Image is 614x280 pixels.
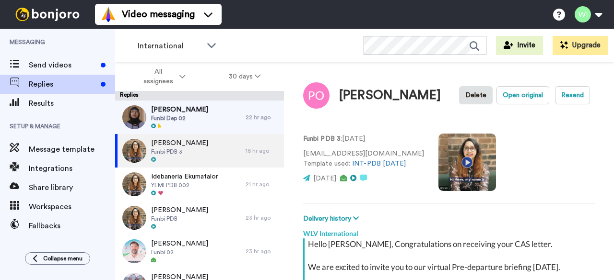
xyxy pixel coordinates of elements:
span: Funbi Dep 02 [151,114,208,122]
img: Image of Priscilla Onwuka [303,82,330,109]
span: International [138,40,202,52]
button: All assignees [117,63,207,90]
a: [PERSON_NAME]Funbi PDB 316 hr ago [115,134,284,168]
div: 23 hr ago [246,214,279,222]
span: Integrations [29,163,115,174]
div: 16 hr ago [246,147,279,155]
button: Delivery history [303,213,362,224]
button: 30 days [207,68,283,85]
img: bj-logo-header-white.svg [12,8,83,21]
strong: Funbi PDB 3 [303,135,341,142]
span: YEMI PDB 002 [151,181,218,189]
span: [PERSON_NAME] [151,205,208,215]
img: a341ce55-b944-42f9-82d2-208a02fc6b31-thumb.jpg [122,239,146,263]
span: Send videos [29,59,97,71]
img: efeae950-0c2e-44e3-9c57-74bcccf6614e-thumb.jpg [122,206,146,230]
span: [PERSON_NAME] [151,239,208,248]
button: Collapse menu [25,252,90,265]
button: Invite [496,36,543,55]
span: Funbi PDB 3 [151,148,208,156]
a: [PERSON_NAME]Funbi PDB23 hr ago [115,201,284,235]
div: Replies [115,91,284,101]
div: 21 hr ago [246,180,279,188]
a: Idebaneria EkumatalorYEMI PDB 00221 hr ago [115,168,284,201]
button: Resend [555,86,590,104]
span: All assignees [139,67,177,86]
span: Share library [29,182,115,193]
button: Open original [496,86,549,104]
a: [PERSON_NAME]Funbi Dep 0222 hr ago [115,101,284,134]
div: WLV International [303,224,595,238]
span: Workspaces [29,201,115,213]
span: [DATE] [313,175,336,182]
div: 22 hr ago [246,113,279,121]
div: [PERSON_NAME] [339,89,441,102]
span: Fallbacks [29,220,115,232]
a: [PERSON_NAME]Funbi 0223 hr ago [115,235,284,268]
div: 23 hr ago [246,247,279,255]
img: 034932f8-5e73-4ccf-979d-a3109bcc44bc-thumb.jpg [122,172,146,196]
button: Delete [459,86,493,104]
span: Results [29,98,115,109]
span: [PERSON_NAME] [151,105,208,114]
span: Funbi 02 [151,248,208,256]
span: Replies [29,78,97,90]
img: 5d44d579-8857-467c-964f-7684aa52eaf1-thumb.jpg [122,139,146,163]
a: INT-PDB [DATE] [352,160,406,167]
span: Video messaging [122,8,195,21]
img: 94fa5eca-16e8-43c4-ab44-e3af1d854f4f-thumb.jpg [122,105,146,129]
span: [PERSON_NAME] [151,138,208,148]
button: Upgrade [553,36,608,55]
img: vm-color.svg [101,7,116,22]
p: : [DATE] [303,134,424,144]
span: Message template [29,144,115,155]
span: Funbi PDB [151,215,208,223]
p: [EMAIL_ADDRESS][DOMAIN_NAME] Template used: [303,149,424,169]
span: Collapse menu [43,255,83,262]
span: Idebaneria Ekumatalor [151,172,218,181]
